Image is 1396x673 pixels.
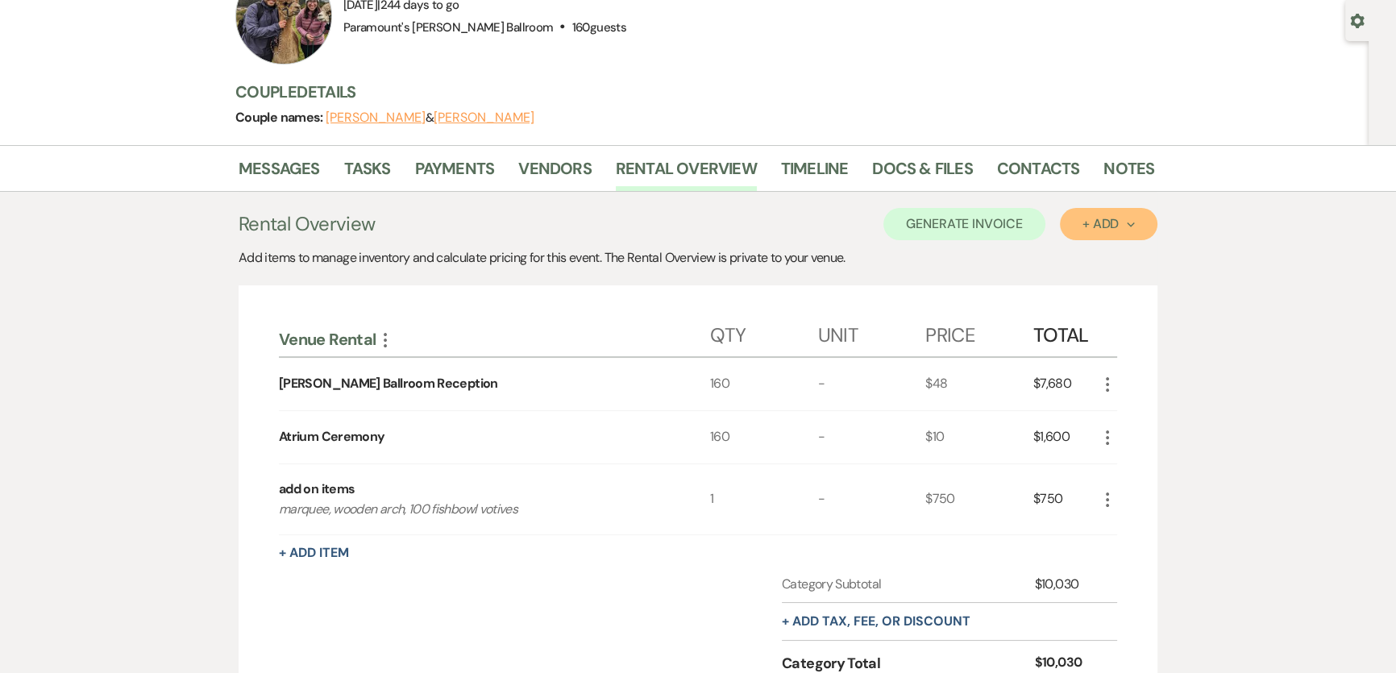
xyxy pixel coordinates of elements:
div: Add items to manage inventory and calculate pricing for this event. The Rental Overview is privat... [239,248,1157,268]
div: $1,600 [1033,411,1098,463]
div: Category Subtotal [782,575,1035,594]
a: Docs & Files [872,156,972,191]
div: - [817,358,925,410]
div: - [817,464,925,535]
h3: Couple Details [235,81,1138,103]
div: $750 [1033,464,1098,535]
div: 1 [710,464,818,535]
div: Venue Rental [279,329,710,350]
a: Timeline [781,156,849,191]
div: - [817,411,925,463]
div: Price [925,308,1033,356]
a: Messages [239,156,320,191]
div: Qty [710,308,818,356]
div: $750 [925,464,1033,535]
button: [PERSON_NAME] [434,111,534,124]
a: Notes [1103,156,1154,191]
a: Tasks [344,156,391,191]
button: + Add tax, fee, or discount [782,615,970,628]
p: marquee, wooden arch, 100 fishbowl votives [279,499,667,520]
div: 160 [710,358,818,410]
a: Vendors [518,156,591,191]
button: + Add Item [279,546,349,559]
div: $48 [925,358,1033,410]
button: Generate Invoice [883,208,1045,240]
span: 160 guests [572,19,626,35]
div: Atrium Ceremony [279,427,384,447]
div: 160 [710,411,818,463]
button: + Add [1060,208,1157,240]
div: Total [1033,308,1098,356]
div: $10,030 [1035,575,1098,594]
span: & [326,110,534,126]
button: Open lead details [1350,12,1365,27]
div: $7,680 [1033,358,1098,410]
a: Rental Overview [616,156,757,191]
div: Unit [817,308,925,356]
a: Contacts [997,156,1080,191]
a: Payments [415,156,495,191]
div: add on items [279,480,355,499]
div: $10 [925,411,1033,463]
button: [PERSON_NAME] [326,111,426,124]
h3: Rental Overview [239,210,375,239]
div: + Add [1082,218,1135,231]
span: Paramount's [PERSON_NAME] Ballroom [343,19,553,35]
div: [PERSON_NAME] Ballroom Reception [279,374,498,393]
span: Couple names: [235,109,326,126]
